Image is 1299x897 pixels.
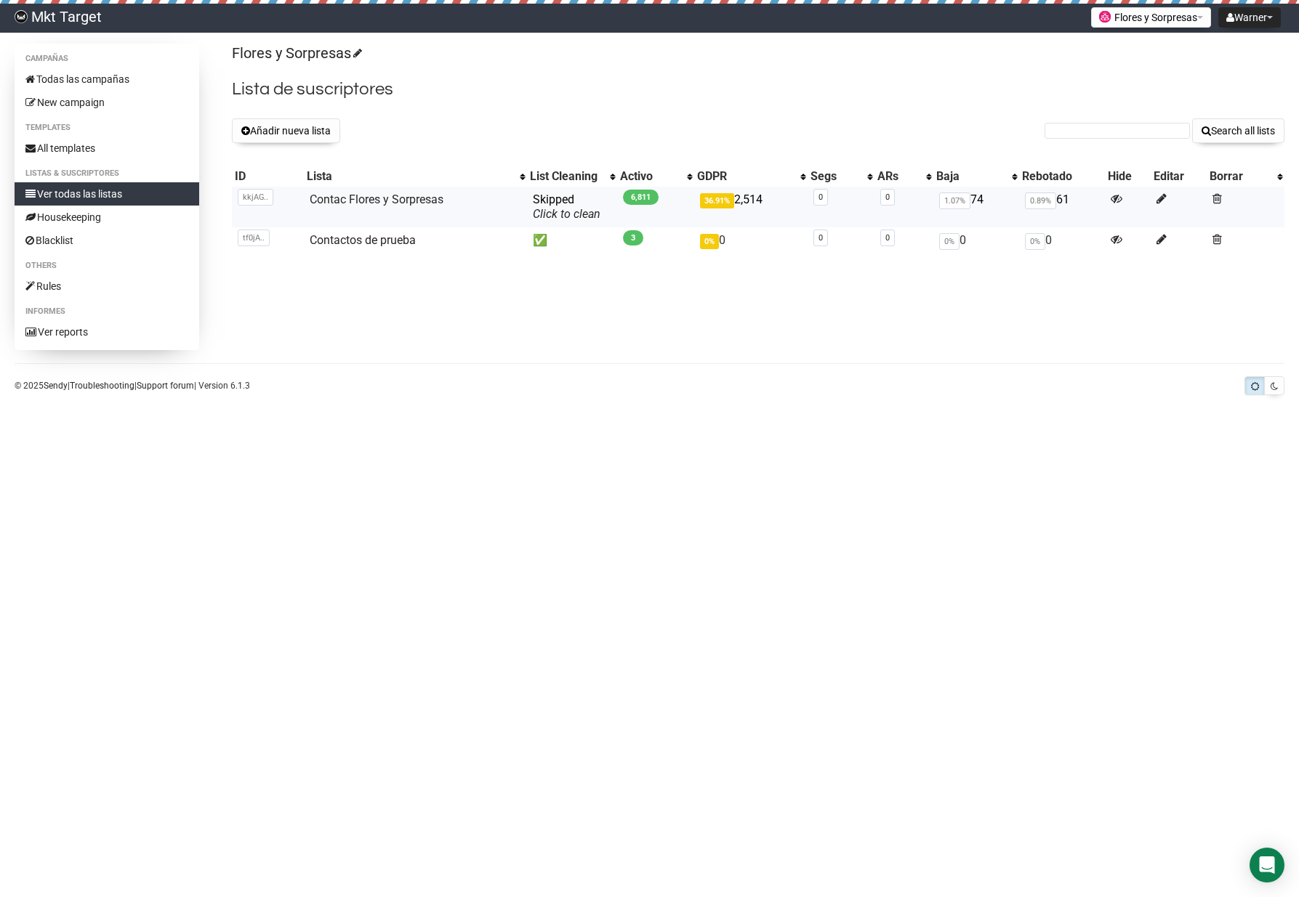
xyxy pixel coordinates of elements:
th: Borrar: No sort applied, activate to apply an ascending sort [1207,166,1284,187]
div: Baja [936,169,1005,184]
span: kkjAG.. [238,189,273,206]
div: Editar [1154,169,1204,184]
span: 0% [939,233,960,250]
th: Lista: No sort applied, activate to apply an ascending sort [304,166,527,187]
a: New campaign [15,91,199,114]
td: 0 [1019,227,1105,253]
a: 0 [885,233,890,243]
button: Search all lists [1192,118,1284,143]
li: Informes [15,303,199,320]
a: Todas las campañas [15,68,199,91]
th: ID: No sort applied, sorting is disabled [232,166,305,187]
div: Hide [1108,169,1148,184]
th: ARs: No sort applied, activate to apply an ascending sort [874,166,933,187]
th: Segs: No sort applied, activate to apply an ascending sort [808,166,874,187]
button: Warner [1218,7,1281,28]
a: Ver todas las listas [15,182,199,206]
span: Skipped [533,192,600,221]
div: Activo [620,169,680,184]
a: Sendy [44,381,68,391]
div: Segs [811,169,860,184]
a: Troubleshooting [70,381,134,391]
a: Rules [15,275,199,298]
a: Ver reports [15,320,199,344]
a: 0 [885,192,890,202]
div: List Cleaning [530,169,603,184]
th: Rebotado: No sort applied, sorting is disabled [1019,166,1105,187]
a: Contac Flores y Sorpresas [310,192,443,206]
span: 0% [1025,233,1045,250]
img: d30555bd1ab140a80d351df46be4d5e5 [15,10,28,23]
button: Flores y Sorpresas [1091,7,1211,28]
a: Contactos de prueba [310,233,416,247]
span: 36.91% [700,193,734,208]
a: 0 [819,192,823,202]
a: Housekeeping [15,206,199,229]
a: 0 [819,233,823,243]
div: Rebotado [1022,169,1102,184]
a: Flores y Sorpresas [232,44,360,62]
li: Campañas [15,50,199,68]
div: Open Intercom Messenger [1250,848,1284,882]
span: 1.07% [939,192,970,209]
div: ARs [877,169,919,184]
li: Others [15,257,199,275]
td: 0 [933,227,1019,253]
td: 0 [694,227,808,253]
button: Añadir nueva lista [232,118,340,143]
span: 3 [623,230,643,245]
div: Lista [307,169,512,184]
span: tf0jA.. [238,230,270,246]
p: © 2025 | | | Version 6.1.3 [15,378,250,394]
li: Listas & Suscriptores [15,165,199,182]
h2: Lista de suscriptores [232,76,1284,102]
a: Click to clean [533,207,600,221]
th: Hide: No sort applied, sorting is disabled [1105,166,1151,187]
th: GDPR: No sort applied, activate to apply an ascending sort [694,166,808,187]
a: All templates [15,137,199,160]
th: Editar: No sort applied, sorting is disabled [1151,166,1207,187]
div: Borrar [1210,169,1270,184]
span: 0.89% [1025,192,1056,209]
li: Templates [15,119,199,137]
a: Support forum [137,381,194,391]
th: Activo: No sort applied, activate to apply an ascending sort [617,166,694,187]
span: 0% [700,234,719,249]
td: 2,514 [694,187,808,227]
td: ✅ [527,227,617,253]
td: 74 [933,187,1019,227]
a: Blacklist [15,229,199,252]
div: GDPR [697,169,793,184]
img: favicons [1099,11,1111,23]
td: 61 [1019,187,1105,227]
th: List Cleaning: No sort applied, activate to apply an ascending sort [527,166,617,187]
th: Baja: No sort applied, activate to apply an ascending sort [933,166,1019,187]
div: ID [235,169,302,184]
span: 6,811 [623,190,659,205]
